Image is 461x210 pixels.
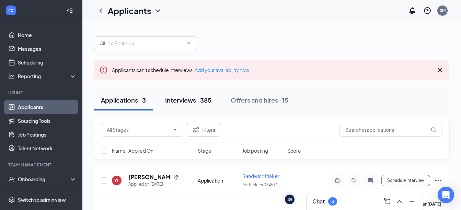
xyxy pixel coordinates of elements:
svg: WorkstreamLogo [8,7,14,14]
svg: ActiveChat [366,178,374,183]
a: Messages [18,42,77,56]
svg: Collapse [66,7,73,14]
svg: ChevronDown [172,127,177,132]
span: Mr. Pickles 0345 O ... [242,182,281,187]
div: Applied on [DATE] [128,181,179,188]
div: Hiring [8,90,75,96]
svg: Filter [192,126,200,134]
svg: MagnifyingGlass [431,127,436,132]
div: Team Management [8,162,75,168]
button: Minimize [406,196,417,207]
b: [DATE] [427,201,441,207]
svg: Note [333,178,342,183]
button: ChevronUp [394,196,405,207]
a: Applicants [18,100,77,114]
div: Applications · 3 [101,96,146,104]
div: IG [288,197,292,202]
a: Team [18,186,77,200]
div: 0M [440,8,446,13]
input: All Stages [107,126,169,133]
span: Name · Applied On [112,147,153,154]
span: Stage [198,147,211,154]
svg: Settings [8,196,15,203]
a: Scheduling [18,56,77,69]
div: Application [198,177,239,184]
span: Job posting [242,147,268,154]
div: YL [114,178,119,184]
h3: Chat [312,198,325,205]
a: Job Postings [18,128,77,141]
svg: ComposeMessage [383,197,391,206]
div: Open Intercom Messenger [438,187,454,203]
span: Sandwich Maker [242,173,279,179]
button: Schedule Interview [381,175,430,186]
h1: Applicants [108,5,151,16]
svg: UserCheck [8,176,15,183]
a: Sourcing Tools [18,114,77,128]
input: Search in applications [339,123,442,137]
span: Applicants can't schedule interviews. [112,67,249,73]
span: Score [287,147,301,154]
div: Interviews · 385 [165,96,211,104]
svg: Document [174,174,179,180]
div: Reporting [18,73,77,80]
svg: ChevronLeft [97,7,105,15]
div: Offers and hires · 15 [231,96,288,104]
a: Talent Network [18,141,77,155]
a: Home [18,28,77,42]
svg: Ellipses [434,176,442,185]
h5: [PERSON_NAME] [128,173,171,181]
svg: ChevronDown [186,40,191,46]
svg: Error [100,66,108,74]
div: Switch to admin view [18,196,66,203]
svg: QuestionInfo [423,7,431,15]
svg: Cross [436,66,444,74]
svg: Analysis [8,73,15,80]
svg: Minimize [408,197,416,206]
svg: ChevronUp [395,197,404,206]
div: 3 [331,199,334,205]
svg: Tag [350,178,358,183]
div: Onboarding [18,176,71,183]
svg: Notifications [408,7,416,15]
a: Add your availability now [195,67,249,73]
svg: ChevronDown [154,7,162,15]
input: All Job Postings [100,39,183,47]
button: ComposeMessage [382,196,393,207]
button: Filter Filters [186,123,221,137]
